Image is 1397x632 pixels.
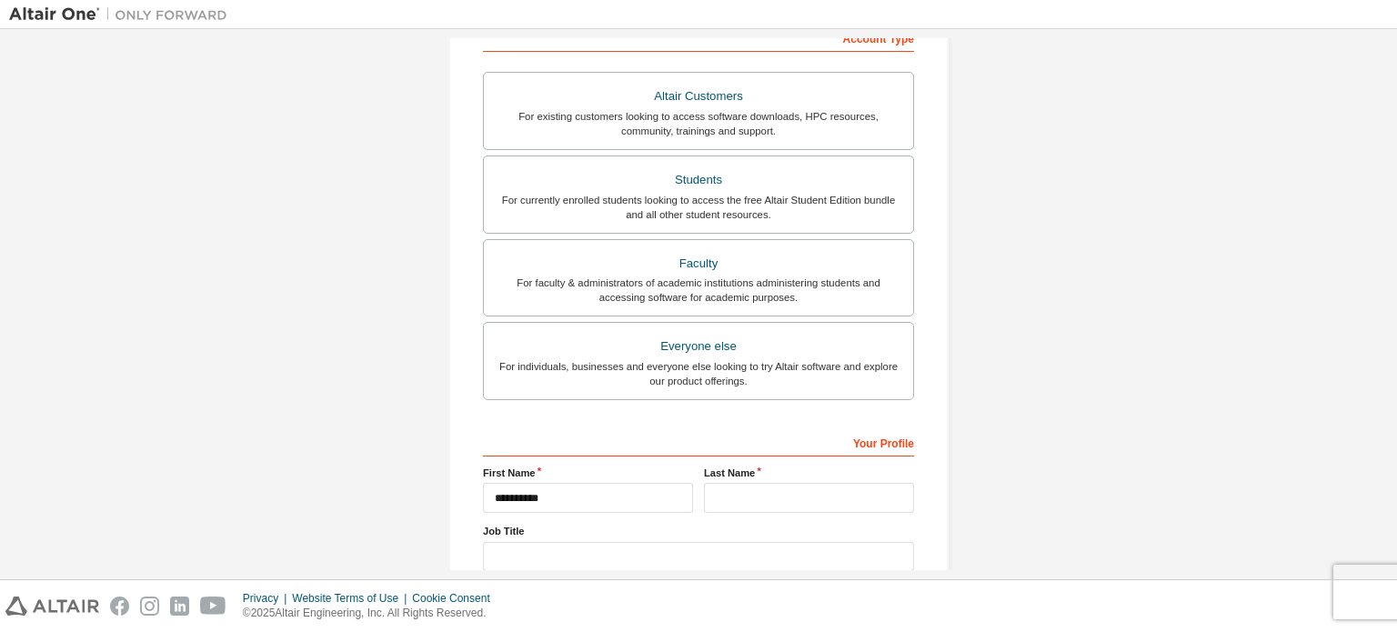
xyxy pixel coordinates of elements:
div: For individuals, businesses and everyone else looking to try Altair software and explore our prod... [495,359,902,388]
img: instagram.svg [140,597,159,616]
img: altair_logo.svg [5,597,99,616]
div: For existing customers looking to access software downloads, HPC resources, community, trainings ... [495,109,902,138]
div: Cookie Consent [412,591,500,606]
label: Last Name [704,466,914,480]
div: Website Terms of Use [292,591,412,606]
div: Your Profile [483,427,914,456]
img: linkedin.svg [170,597,189,616]
p: © 2025 Altair Engineering, Inc. All Rights Reserved. [243,606,501,621]
div: Altair Customers [495,84,902,109]
div: For faculty & administrators of academic institutions administering students and accessing softwa... [495,276,902,305]
img: youtube.svg [200,597,226,616]
img: Altair One [9,5,236,24]
div: Everyone else [495,334,902,359]
div: Account Type [483,23,914,52]
div: Privacy [243,591,292,606]
div: Students [495,167,902,193]
label: First Name [483,466,693,480]
div: For currently enrolled students looking to access the free Altair Student Edition bundle and all ... [495,193,902,222]
label: Job Title [483,524,914,538]
div: Faculty [495,251,902,276]
img: facebook.svg [110,597,129,616]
